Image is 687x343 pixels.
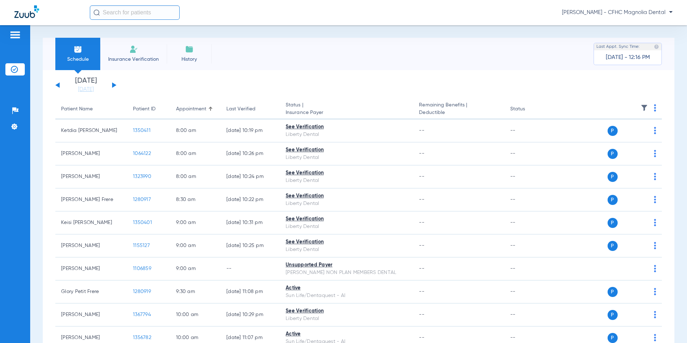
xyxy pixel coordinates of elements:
span: -- [419,197,424,202]
span: P [608,172,618,182]
div: Patient Name [61,105,121,113]
span: 1350411 [133,128,151,133]
td: -- [504,119,553,142]
div: See Verification [286,215,407,223]
div: Appointment [176,105,206,113]
td: -- [504,188,553,211]
td: [DATE] 10:29 PM [221,303,280,326]
th: Remaining Benefits | [413,99,504,119]
img: group-dot-blue.svg [654,173,656,180]
span: [PERSON_NAME] - CFHC Magnolia Dental [562,9,673,16]
div: Last Verified [226,105,274,113]
span: -- [419,151,424,156]
td: [PERSON_NAME] [55,257,127,280]
td: [DATE] 11:08 PM [221,280,280,303]
img: group-dot-blue.svg [654,196,656,203]
div: Liberty Dental [286,154,407,161]
span: P [608,126,618,136]
td: [DATE] 10:26 PM [221,142,280,165]
span: Insurance Verification [106,56,161,63]
td: [DATE] 10:31 PM [221,211,280,234]
span: [DATE] - 12:16 PM [606,54,650,61]
span: -- [419,128,424,133]
img: group-dot-blue.svg [654,127,656,134]
div: Last Verified [226,105,255,113]
img: group-dot-blue.svg [654,104,656,111]
span: 1356782 [133,335,151,340]
div: Liberty Dental [286,246,407,253]
span: -- [419,289,424,294]
span: Schedule [61,56,95,63]
td: [PERSON_NAME] Frere [55,188,127,211]
td: -- [504,257,553,280]
img: Manual Insurance Verification [129,45,138,54]
img: Search Icon [93,9,100,16]
td: 9:00 AM [170,257,221,280]
div: Sun Life/Dentaquest - AI [286,292,407,299]
td: Glory Petit Frere [55,280,127,303]
span: Deductible [419,109,498,116]
span: P [608,241,618,251]
div: See Verification [286,146,407,154]
div: Liberty Dental [286,315,407,323]
td: -- [504,280,553,303]
div: See Verification [286,169,407,177]
div: See Verification [286,123,407,131]
td: 8:00 AM [170,165,221,188]
span: 1367794 [133,312,151,317]
td: -- [504,234,553,257]
td: 8:00 AM [170,142,221,165]
span: 1280919 [133,289,151,294]
img: History [185,45,194,54]
span: 1323990 [133,174,151,179]
img: filter.svg [641,104,648,111]
td: Keisi [PERSON_NAME] [55,211,127,234]
td: 8:00 AM [170,119,221,142]
th: Status [504,99,553,119]
span: P [608,310,618,320]
img: group-dot-blue.svg [654,265,656,272]
span: 1106859 [133,266,151,271]
div: Unsupported Payer [286,261,407,269]
th: Status | [280,99,413,119]
span: 1064122 [133,151,151,156]
a: [DATE] [64,86,107,93]
div: See Verification [286,192,407,200]
span: -- [419,335,424,340]
td: -- [221,257,280,280]
span: Last Appt. Sync Time: [596,43,640,50]
td: -- [504,303,553,326]
td: [DATE] 10:22 PM [221,188,280,211]
img: hamburger-icon [9,31,21,39]
span: -- [419,174,424,179]
span: P [608,287,618,297]
td: [PERSON_NAME] [55,234,127,257]
td: 9:00 AM [170,234,221,257]
td: [PERSON_NAME] [55,142,127,165]
td: -- [504,142,553,165]
span: P [608,195,618,205]
img: last sync help info [654,44,659,49]
td: [PERSON_NAME] [55,303,127,326]
span: Insurance Payer [286,109,407,116]
td: [DATE] 10:24 PM [221,165,280,188]
div: Liberty Dental [286,223,407,230]
img: group-dot-blue.svg [654,242,656,249]
input: Search for patients [90,5,180,20]
div: Active [286,330,407,338]
img: group-dot-blue.svg [654,150,656,157]
td: 8:30 AM [170,188,221,211]
td: 9:30 AM [170,280,221,303]
div: Patient Name [61,105,93,113]
div: Appointment [176,105,215,113]
span: History [172,56,206,63]
img: Schedule [74,45,82,54]
div: Liberty Dental [286,131,407,138]
span: -- [419,243,424,248]
iframe: Chat Widget [651,308,687,343]
td: -- [504,211,553,234]
span: -- [419,266,424,271]
span: 1155127 [133,243,150,248]
li: [DATE] [64,77,107,93]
